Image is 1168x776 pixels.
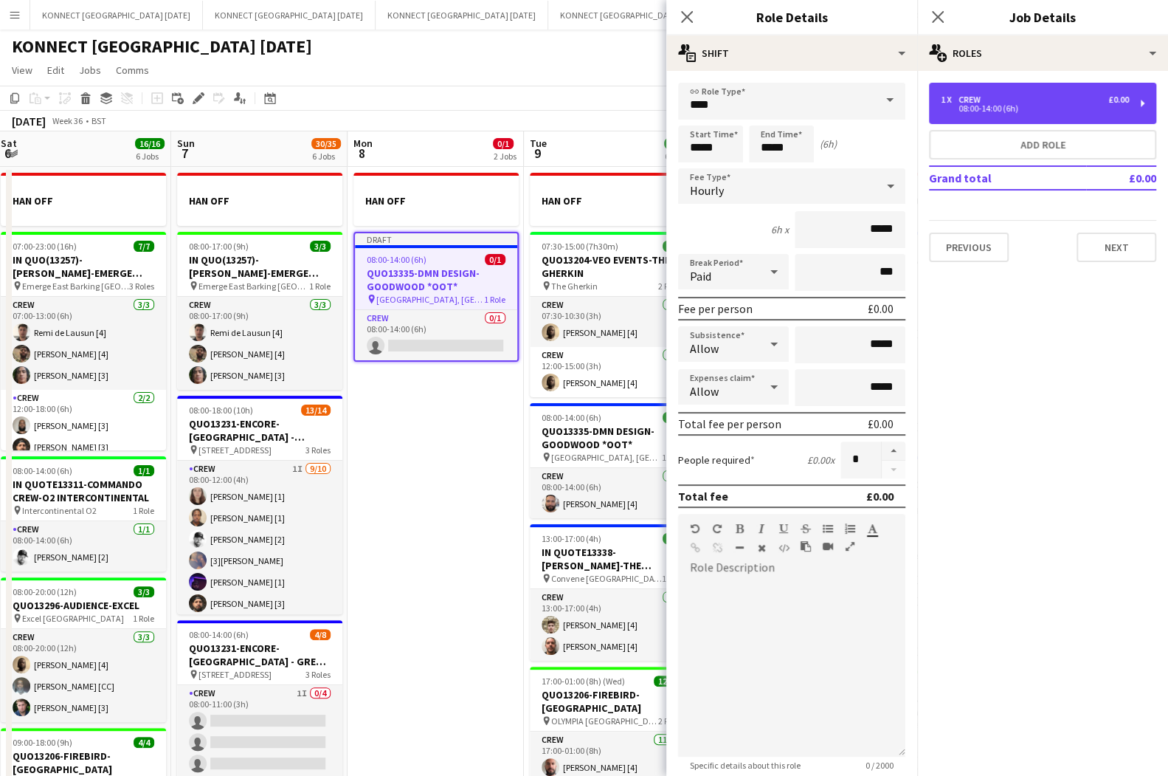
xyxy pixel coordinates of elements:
[941,95,958,105] div: 1 x
[376,1,548,30] button: KONNECT [GEOGRAPHIC_DATA] [DATE]
[530,589,695,661] app-card-role: Crew2/213:00-17:00 (4h)[PERSON_NAME] [4][PERSON_NAME] [4]
[530,173,695,226] app-job-card: HAN OFF
[854,760,905,771] span: 0 / 2000
[654,676,683,687] span: 12/12
[658,281,683,292] span: 2 Roles
[1,749,166,776] h3: QUO13206-FIREBIRD-[GEOGRAPHIC_DATA]
[22,281,129,292] span: Emerge East Barking [GEOGRAPHIC_DATA] IG11 0YP
[91,115,106,126] div: BST
[734,523,744,535] button: Bold
[528,145,547,162] span: 9
[189,629,249,640] span: 08:00-14:00 (6h)
[134,586,154,597] span: 3/3
[678,760,812,771] span: Specific details about this role
[203,1,376,30] button: KONNECT [GEOGRAPHIC_DATA] [DATE]
[823,523,833,535] button: Unordered List
[305,669,331,680] span: 3 Roles
[666,7,917,27] h3: Role Details
[136,151,164,162] div: 6 Jobs
[663,241,683,252] span: 2/2
[22,505,97,516] span: Intercontinental O2
[13,241,77,252] span: 07:00-23:00 (16h)
[79,63,101,77] span: Jobs
[678,489,728,504] div: Total fee
[353,173,519,226] div: HAN OFF
[30,1,203,30] button: KONNECT [GEOGRAPHIC_DATA] [DATE]
[177,232,342,390] app-job-card: 08:00-17:00 (9h)3/3IN QUO(13257)-[PERSON_NAME]-EMERGE EAST Emerge East Barking [GEOGRAPHIC_DATA] ...
[929,166,1086,190] td: Grand total
[867,523,877,535] button: Text Color
[1,456,166,571] div: 08:00-14:00 (6h)1/1IN QUOTE13311-COMMANDO CREW-O2 INTERCONTINENTAL Intercontinental O21 RoleCrew1...
[1,194,166,207] h3: HAN OFF
[198,444,272,456] span: [STREET_ADDRESS]
[866,489,894,504] div: £0.00
[756,523,767,535] button: Italic
[189,241,249,252] span: 08:00-17:00 (9h)
[177,194,342,207] h3: HAN OFF
[134,737,154,748] span: 4/4
[771,223,789,236] div: 6h x
[551,452,662,463] span: [GEOGRAPHIC_DATA], [GEOGRAPHIC_DATA], [GEOGRAPHIC_DATA], PO18 0PX
[663,533,683,544] span: 2/2
[353,194,519,207] h3: HAN OFF
[177,297,342,390] app-card-role: Crew3/308:00-17:00 (9h)Remi de Lausun [4][PERSON_NAME] [4][PERSON_NAME] [3]
[662,452,683,463] span: 1 Role
[12,35,312,58] h1: KONNECT [GEOGRAPHIC_DATA] [DATE]
[177,173,342,226] app-job-card: HAN OFF
[530,232,695,397] app-job-card: 07:30-15:00 (7h30m)2/2QUO13204-VEO EVENTS-THE GHERKIN The Gherkin2 RolesCrew1/107:30-10:30 (3h)[P...
[485,254,505,265] span: 0/1
[12,114,46,128] div: [DATE]
[189,405,253,416] span: 08:00-18:00 (10h)
[1,577,166,722] app-job-card: 08:00-20:00 (12h)3/3QUO13296-AUDIENCE-EXCEL Excel [GEOGRAPHIC_DATA]1 RoleCrew3/308:00-20:00 (12h)...
[530,468,695,518] app-card-role: Crew1/108:00-14:00 (6h)[PERSON_NAME] [4]
[1,232,166,450] app-job-card: 07:00-23:00 (16h)7/7IN QUO(13257)-[PERSON_NAME]-EMERGE EAST Emerge East Barking [GEOGRAPHIC_DATA]...
[355,310,517,360] app-card-role: Crew0/108:00-14:00 (6h)
[177,461,342,704] app-card-role: Crew1I9/1008:00-12:00 (4h)[PERSON_NAME] [1][PERSON_NAME] [1][PERSON_NAME] [2][3][PERSON_NAME][PER...
[310,241,331,252] span: 3/3
[690,183,724,198] span: Hourly
[175,145,195,162] span: 7
[353,232,519,362] div: Draft08:00-14:00 (6h)0/1QUO13335-DMN DESIGN-GOODWOOD *OOT* [GEOGRAPHIC_DATA], [GEOGRAPHIC_DATA], ...
[663,412,683,423] span: 1/1
[542,676,625,687] span: 17:00-01:00 (8h) (Wed)
[177,396,342,614] app-job-card: 08:00-18:00 (10h)13/14QUO13231-ENCORE-[GEOGRAPHIC_DATA] - BALLROOM CREW [STREET_ADDRESS]3 RolesCr...
[734,542,744,554] button: Horizontal Line
[135,138,165,149] span: 16/16
[690,384,719,399] span: Allow
[73,61,107,80] a: Jobs
[376,294,484,305] span: [GEOGRAPHIC_DATA], [GEOGRAPHIC_DATA], [GEOGRAPHIC_DATA], PO18 0PX
[133,613,154,624] span: 1 Role
[678,301,753,316] div: Fee per person
[882,442,905,461] button: Increase
[756,542,767,554] button: Clear Formatting
[530,546,695,572] h3: IN QUOTE13338-[PERSON_NAME]-THE CONVENE
[22,613,124,624] span: Excel [GEOGRAPHIC_DATA]
[665,151,693,162] div: 6 Jobs
[845,540,855,552] button: Fullscreen
[6,61,38,80] a: View
[801,523,811,535] button: Strikethrough
[1,297,166,390] app-card-role: Crew3/307:00-13:00 (6h)Remi de Lausun [4][PERSON_NAME] [4][PERSON_NAME] [3]
[690,269,711,284] span: Paid
[530,524,695,661] app-job-card: 13:00-17:00 (4h)2/2IN QUOTE13338-[PERSON_NAME]-THE CONVENE Convene [GEOGRAPHIC_DATA], [STREET_ADD...
[177,137,195,150] span: Sun
[1,173,166,226] app-job-card: HAN OFF
[530,403,695,518] app-job-card: 08:00-14:00 (6h)1/1QUO13335-DMN DESIGN-GOODWOOD *OOT* [GEOGRAPHIC_DATA], [GEOGRAPHIC_DATA], [GEOG...
[530,194,695,207] h3: HAN OFF
[309,281,331,292] span: 1 Role
[116,63,149,77] span: Comms
[47,63,64,77] span: Edit
[312,151,340,162] div: 6 Jobs
[1,478,166,504] h3: IN QUOTE13311-COMMANDO CREW-O2 INTERCONTINENTAL
[41,61,70,80] a: Edit
[13,586,77,597] span: 08:00-20:00 (12h)
[929,233,1009,262] button: Previous
[177,253,342,280] h3: IN QUO(13257)-[PERSON_NAME]-EMERGE EAST
[301,405,331,416] span: 13/14
[845,523,855,535] button: Ordered List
